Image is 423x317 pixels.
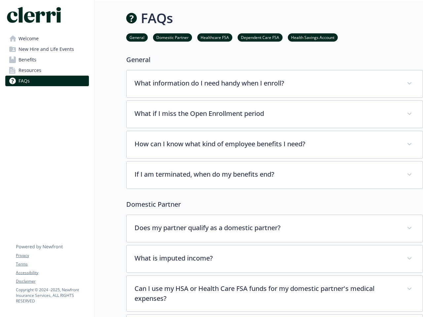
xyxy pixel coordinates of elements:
[16,253,89,259] a: Privacy
[135,78,399,88] p: What information do I need handy when I enroll?
[126,55,423,65] p: General
[127,70,423,97] div: What information do I need handy when I enroll?
[5,65,89,76] a: Resources
[5,76,89,86] a: FAQs
[135,223,399,233] p: Does my partner qualify as a domestic partner?
[19,44,74,54] span: New Hire and Life Events
[5,33,89,44] a: Welcome
[135,139,399,149] p: How can I know what kind of employee benefits I need?
[127,245,423,272] div: What is imputed income?
[238,34,283,40] a: Dependent Care FSA
[19,76,30,86] span: FAQs
[135,169,399,179] p: If I am terminated, when do my benefits end?
[126,34,148,40] a: General
[127,276,423,311] div: Can I use my HSA or Health Care FSA funds for my domestic partner's medical expenses?
[197,34,232,40] a: Healthcare FSA
[127,161,423,189] div: If I am terminated, when do my benefits end?
[19,54,36,65] span: Benefits
[16,278,89,284] a: Disclaimer
[126,199,423,209] p: Domestic Partner
[127,131,423,158] div: How can I know what kind of employee benefits I need?
[141,8,173,28] h1: FAQs
[153,34,192,40] a: Domestic Partner
[127,215,423,242] div: Does my partner qualify as a domestic partner?
[127,101,423,128] div: What if I miss the Open Enrollment period
[16,261,89,267] a: Terms
[16,270,89,276] a: Accessibility
[288,34,338,40] a: Health Savings Account
[19,33,39,44] span: Welcome
[5,44,89,54] a: New Hire and Life Events
[19,65,41,76] span: Resources
[5,54,89,65] a: Benefits
[135,253,399,263] p: What is imputed income?
[135,109,399,119] p: What if I miss the Open Enrollment period
[135,284,399,303] p: Can I use my HSA or Health Care FSA funds for my domestic partner's medical expenses?
[16,287,89,304] p: Copyright © 2024 - 2025 , Newfront Insurance Services, ALL RIGHTS RESERVED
